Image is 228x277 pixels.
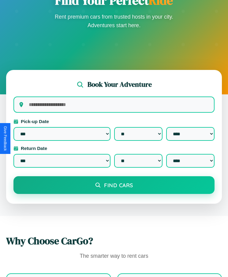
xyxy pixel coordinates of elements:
label: Return Date [13,146,215,151]
p: Rent premium cars from trusted hosts in your city. Adventures start here. [53,13,175,30]
label: Pick-up Date [13,119,215,124]
p: The smarter way to rent cars [6,251,222,261]
h2: Why Choose CarGo? [6,234,222,248]
h2: Book Your Adventure [88,80,152,89]
button: Find Cars [13,176,215,194]
div: Give Feedback [3,126,7,151]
